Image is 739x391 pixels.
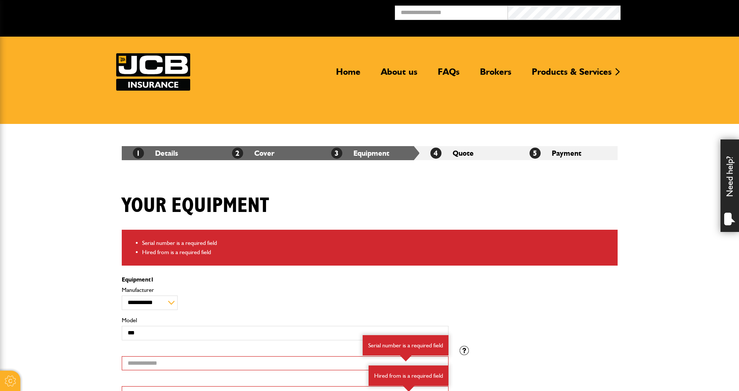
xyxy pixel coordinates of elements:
a: 2Cover [232,149,275,158]
span: 1 [133,148,144,159]
a: About us [375,66,423,83]
p: Equipment [122,277,449,283]
a: Brokers [474,66,517,83]
a: FAQs [432,66,465,83]
a: 1Details [133,149,178,158]
span: 3 [331,148,342,159]
a: Products & Services [526,66,617,83]
a: Home [330,66,366,83]
button: Broker Login [621,6,733,17]
li: Payment [518,146,618,160]
img: JCB Insurance Services logo [116,53,190,91]
li: Hired from is a required field [142,247,612,257]
li: Equipment [320,146,419,160]
span: 4 [430,148,441,159]
label: Model [122,317,449,323]
span: 1 [151,276,154,283]
li: Serial number is a required field [142,238,612,248]
h1: Your equipment [122,193,269,218]
img: error-box-arrow.svg [400,355,412,361]
span: 2 [232,148,243,159]
label: Manufacturer [122,287,449,293]
a: JCB Insurance Services [116,53,190,91]
div: Serial number is a required field [363,335,449,356]
div: Hired from is a required field [369,365,449,386]
span: 5 [530,148,541,159]
li: Quote [419,146,518,160]
div: Need help? [720,139,739,232]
